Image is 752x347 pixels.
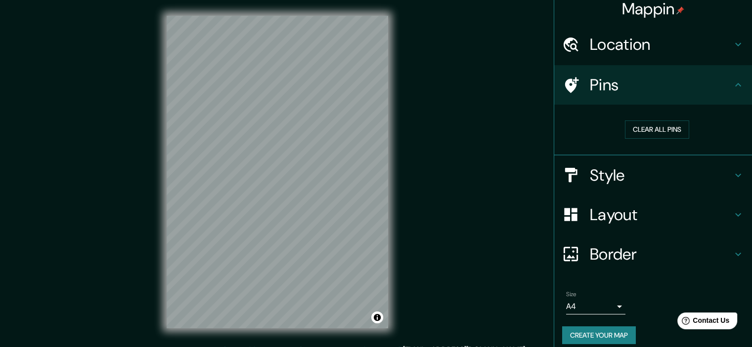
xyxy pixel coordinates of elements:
[554,234,752,274] div: Border
[590,75,732,95] h4: Pins
[554,65,752,105] div: Pins
[554,25,752,64] div: Location
[625,120,689,139] button: Clear all pins
[590,244,732,264] h4: Border
[566,290,576,298] label: Size
[562,326,636,345] button: Create your map
[167,16,388,328] canvas: Map
[590,205,732,225] h4: Layout
[590,35,732,54] h4: Location
[566,299,625,314] div: A4
[676,6,684,14] img: pin-icon.png
[554,155,752,195] div: Style
[371,311,383,323] button: Toggle attribution
[554,195,752,234] div: Layout
[664,308,741,336] iframe: Help widget launcher
[590,165,732,185] h4: Style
